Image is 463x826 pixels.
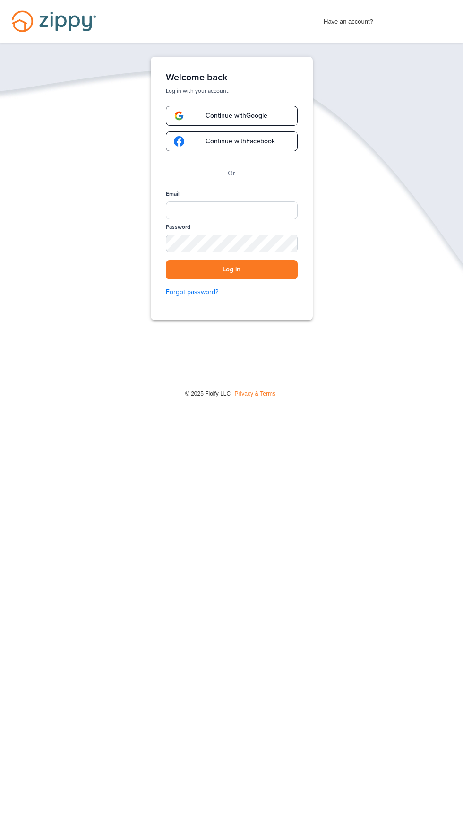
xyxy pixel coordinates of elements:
[166,106,298,126] a: google-logoContinue withGoogle
[166,87,298,95] p: Log in with your account.
[166,72,298,83] h1: Welcome back
[166,201,298,219] input: Email
[166,223,190,231] label: Password
[166,235,298,252] input: Password
[174,111,184,121] img: google-logo
[166,190,180,198] label: Email
[166,260,298,279] button: Log in
[196,113,267,119] span: Continue with Google
[166,287,298,297] a: Forgot password?
[185,391,231,397] span: © 2025 Floify LLC
[324,12,373,27] span: Have an account?
[235,391,275,397] a: Privacy & Terms
[196,138,275,145] span: Continue with Facebook
[166,131,298,151] a: google-logoContinue withFacebook
[174,136,184,147] img: google-logo
[228,168,235,179] p: Or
